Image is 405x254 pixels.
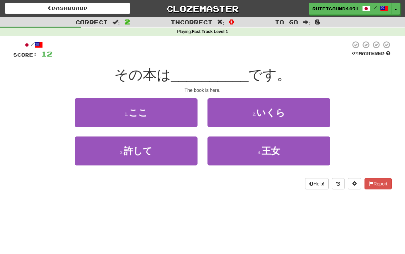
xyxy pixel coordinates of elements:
button: 2.いくら [207,98,330,127]
span: その本は [114,67,171,83]
div: The book is here. [13,87,392,94]
button: Help! [305,178,329,189]
span: : [113,19,120,25]
a: Dashboard [5,3,130,14]
small: 1 . [124,112,128,117]
strong: Fast Track Level 1 [192,29,228,34]
span: 許して [124,146,152,156]
button: 3.許して [75,136,198,165]
span: To go [275,19,298,25]
a: Clozemaster [140,3,265,14]
button: 1.ここ [75,98,198,127]
span: 12 [41,50,52,58]
span: いくら [256,108,285,118]
span: __________ [171,67,249,83]
button: Round history (alt+y) [332,178,345,189]
small: 2 . [253,112,257,117]
span: です。 [248,67,291,83]
span: Correct [75,19,108,25]
span: 2 [124,18,130,26]
span: Score: [13,52,37,58]
span: 0 [229,18,234,26]
small: 4 . [258,150,262,155]
small: 3 . [120,150,124,155]
button: 4.王女 [207,136,330,165]
span: 王女 [262,146,280,156]
span: : [217,19,224,25]
span: QuietSound4491 [312,6,359,12]
a: QuietSound4491 / [309,3,392,15]
span: 0 % [352,51,359,56]
button: Report [364,178,392,189]
span: : [303,19,310,25]
span: Incorrect [171,19,212,25]
div: Mastered [351,51,392,57]
span: / [373,5,377,10]
span: ここ [128,108,148,118]
div: / [13,41,52,49]
span: 8 [315,18,320,26]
